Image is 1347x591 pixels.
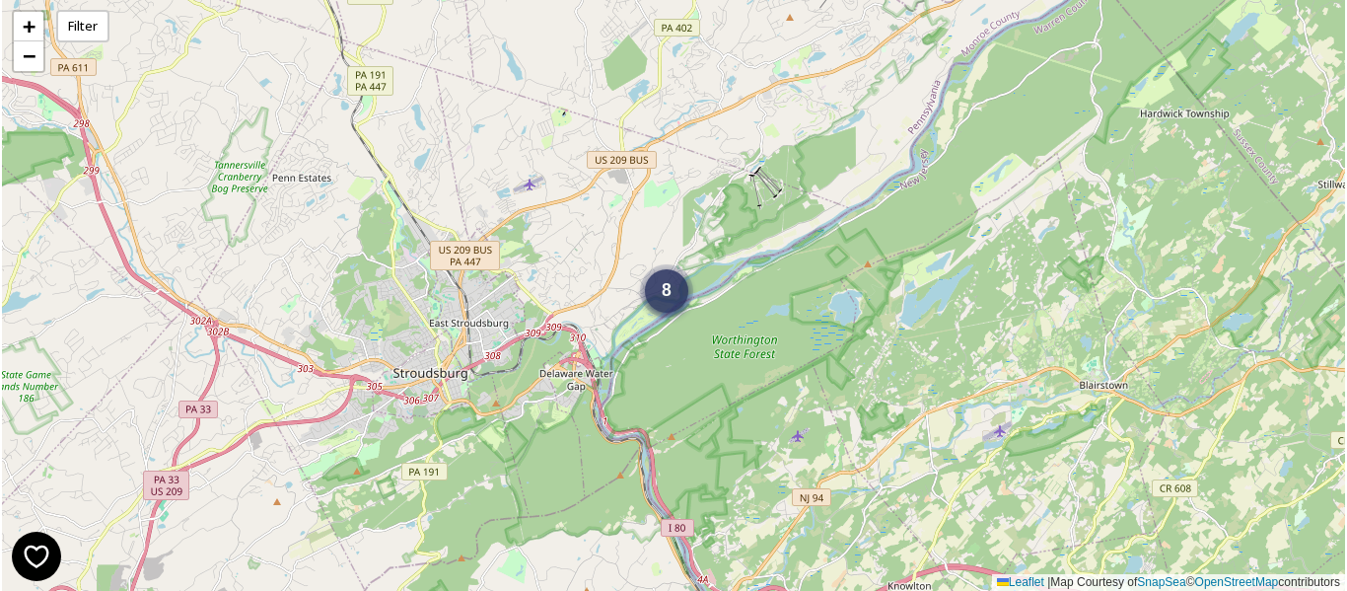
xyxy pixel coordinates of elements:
[23,43,35,68] span: −
[662,280,672,300] span: 8
[1047,575,1050,589] span: |
[23,14,35,38] span: +
[1195,575,1279,589] a: OpenStreetMap
[56,10,109,42] div: Filter
[14,41,43,71] a: Zoom out
[997,575,1044,589] a: Leaflet
[645,274,688,318] div: 8
[14,12,43,41] a: Zoom in
[992,574,1345,591] div: Map Courtesy of © contributors
[1137,575,1185,589] a: SnapSea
